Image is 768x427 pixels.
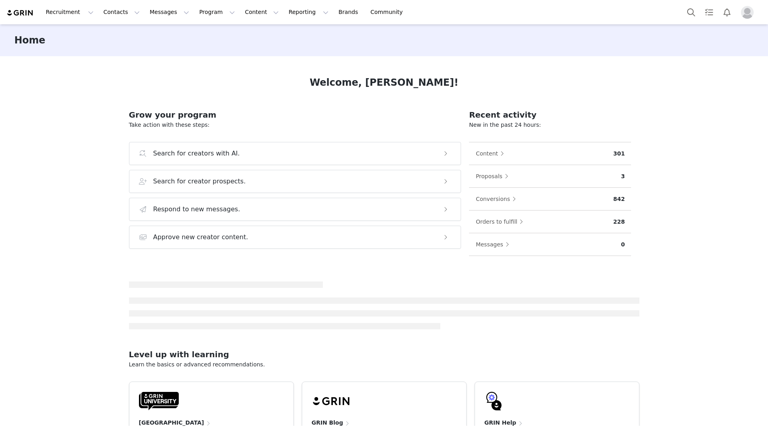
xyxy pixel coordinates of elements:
a: Community [366,3,411,21]
a: Tasks [700,3,718,21]
h1: Welcome, [PERSON_NAME]! [310,75,459,90]
h4: [GEOGRAPHIC_DATA] [139,419,204,427]
h3: Home [14,33,45,47]
button: Search [682,3,700,21]
button: Messages [475,238,513,251]
button: Approve new creator content. [129,226,461,249]
button: Search for creators with AI. [129,142,461,165]
img: grin-logo-black.svg [312,392,352,411]
button: Reporting [284,3,333,21]
img: placeholder-profile.jpg [741,6,754,19]
h3: Respond to new messages. [153,205,240,214]
p: 842 [613,195,625,203]
p: 301 [613,150,625,158]
button: Program [194,3,240,21]
p: 0 [621,240,625,249]
button: Conversions [475,193,520,205]
h4: GRIN Blog [312,419,343,427]
p: New in the past 24 hours: [469,121,631,129]
h3: Approve new creator content. [153,232,248,242]
p: 3 [621,172,625,181]
img: GRIN-help-icon.svg [485,392,504,411]
a: Brands [334,3,365,21]
h4: GRIN Help [485,419,516,427]
button: Messages [145,3,194,21]
h3: Search for creator prospects. [153,177,246,186]
button: Content [240,3,283,21]
button: Orders to fulfill [475,215,527,228]
button: Recruitment [41,3,98,21]
h2: Recent activity [469,109,631,121]
button: Profile [736,6,762,19]
p: 228 [613,218,625,226]
button: Respond to new messages. [129,198,461,221]
p: Take action with these steps: [129,121,461,129]
img: GRIN-University-Logo-Black.svg [139,392,179,411]
h2: Grow your program [129,109,461,121]
button: Search for creator prospects. [129,170,461,193]
img: grin logo [6,9,34,17]
button: Contacts [99,3,145,21]
h2: Level up with learning [129,348,639,360]
p: Learn the basics or advanced recommendations. [129,360,639,369]
h3: Search for creators with AI. [153,149,240,158]
button: Notifications [718,3,736,21]
button: Proposals [475,170,512,183]
button: Content [475,147,508,160]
